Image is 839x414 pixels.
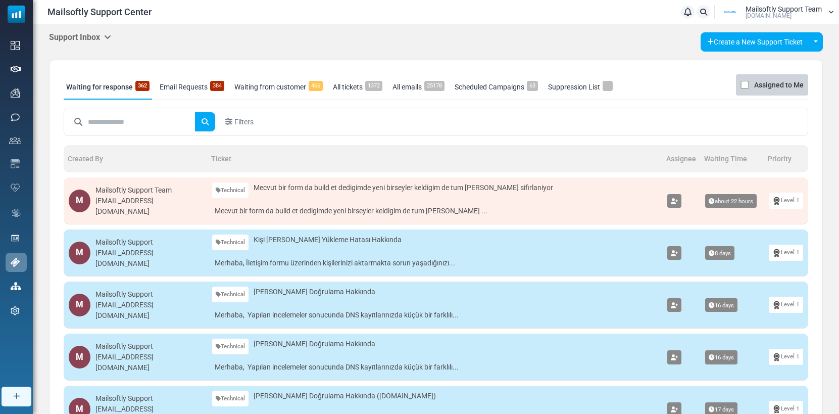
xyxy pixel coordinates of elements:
[705,350,737,364] span: 16 days
[212,287,249,302] a: Technical
[95,341,202,352] div: Mailsoftly Support
[452,74,540,100] a: Scheduled Campaigns63
[69,242,90,264] div: M
[9,137,21,144] img: contacts-icon.svg
[212,307,657,323] a: Merhaba, Yapılan incelemeler sonucunda DNS kayıtlarınızda küçük bir farklılı...
[254,287,375,297] span: [PERSON_NAME] Doğrulama Hakkında
[11,306,20,315] img: settings-icon.svg
[662,145,700,172] th: Assignee
[64,74,152,100] a: Waiting for response362
[746,6,822,13] span: Mailsoftly Support Team
[95,248,202,269] div: [EMAIL_ADDRESS][DOMAIN_NAME]
[254,391,436,401] span: [PERSON_NAME] Doğrulama Hakkında ([DOMAIN_NAME])
[135,81,150,91] span: 362
[11,258,20,267] img: support-icon-active.svg
[212,359,657,375] a: Merhaba, Yapılan incelemeler sonucunda DNS kayıtlarınızda küçük bir farklılı...
[769,297,803,312] a: Level 1
[69,294,90,316] div: M
[330,74,385,100] a: All tickets1372
[11,207,22,219] img: workflow.svg
[11,113,20,122] img: sms-icon.png
[212,182,249,198] a: Technical
[754,79,804,91] label: Assigned to Me
[95,237,202,248] div: Mailsoftly Support
[95,393,202,404] div: Mailsoftly Support
[212,203,657,219] a: Mecvut bir form da build et dedigimde yeni birseyler keldigim de tum [PERSON_NAME] ...
[701,32,809,52] a: Create a New Support Ticket
[212,255,657,271] a: Merhaba, İletişim formu üzerinden kişilerinizi aktarmakta sorun yaşadığınızı...
[95,352,202,373] div: [EMAIL_ADDRESS][DOMAIN_NAME]
[769,245,803,260] a: Level 1
[764,145,808,172] th: Priority
[232,74,325,100] a: Waiting from customer466
[527,81,538,91] span: 63
[64,145,207,172] th: Created By
[11,88,20,98] img: campaigns-icon.png
[705,246,734,260] span: 8 days
[700,145,764,172] th: Waiting Time
[769,193,803,208] a: Level 1
[207,145,662,172] th: Ticket
[718,5,834,20] a: User Logo Mailsoftly Support Team [DOMAIN_NAME]
[424,81,445,91] span: 25178
[69,346,90,369] div: M
[11,41,20,50] img: dashboard-icon.svg
[95,300,202,321] div: [EMAIL_ADDRESS][DOMAIN_NAME]
[705,194,757,208] span: about 22 hours
[95,196,202,217] div: [EMAIL_ADDRESS][DOMAIN_NAME]
[8,6,25,23] img: mailsoftly_icon_blue_white.svg
[746,13,792,19] span: [DOMAIN_NAME]
[234,117,254,127] span: Filters
[47,5,152,19] span: Mailsoftly Support Center
[546,74,615,100] a: Suppression List
[309,81,323,91] span: 466
[254,235,402,245] span: Kişi [PERSON_NAME] Yükleme Hatası Hakkında
[212,235,249,250] a: Technical
[11,159,20,168] img: email-templates-icon.svg
[95,289,202,300] div: Mailsoftly Support
[11,234,20,243] img: landing_pages.svg
[212,391,249,406] a: Technical
[210,81,224,91] span: 384
[769,349,803,364] a: Level 1
[69,190,90,212] div: M
[95,185,202,196] div: Mailsoftly Support Team
[390,74,447,100] a: All emails25178
[365,81,382,91] span: 1372
[254,339,375,349] span: [PERSON_NAME] Doğrulama Hakkında
[718,5,743,20] img: User Logo
[254,182,553,193] span: Mecvut bir form da build et dedigimde yeni birseyler keldigim de tum [PERSON_NAME] sifirlaniyor
[212,339,249,354] a: Technical
[157,74,227,100] a: Email Requests384
[11,183,20,192] img: domain-health-icon.svg
[49,32,111,42] h5: Support Inbox
[705,298,737,312] span: 16 days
